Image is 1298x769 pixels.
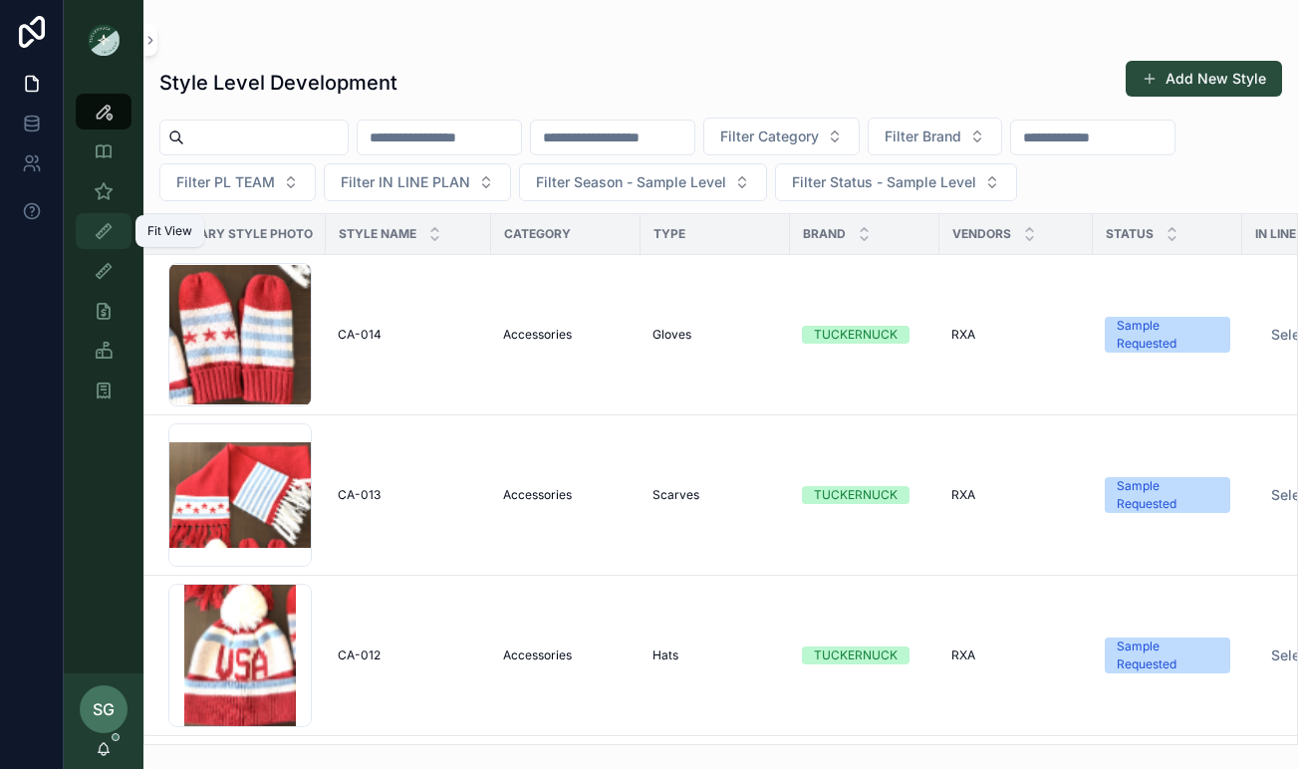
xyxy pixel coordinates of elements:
[814,486,898,504] div: TUCKERNUCK
[519,163,767,201] button: Select Button
[802,326,927,344] a: TUCKERNUCK
[338,487,479,503] a: CA-013
[1105,317,1230,353] a: Sample Requested
[1106,226,1154,242] span: Status
[338,327,382,343] span: CA-014
[951,327,1081,343] a: RXA
[1117,317,1218,353] div: Sample Requested
[652,647,678,663] span: Hats
[503,487,572,503] span: Accessories
[338,647,479,663] a: CA-012
[802,486,927,504] a: TUCKERNUCK
[652,327,691,343] span: Gloves
[1117,477,1218,513] div: Sample Requested
[792,172,976,192] span: Filter Status - Sample Level
[653,226,685,242] span: Type
[504,226,571,242] span: Category
[159,163,316,201] button: Select Button
[503,647,629,663] a: Accessories
[64,80,143,434] div: scrollable content
[503,327,629,343] a: Accessories
[951,327,975,343] span: RXA
[338,327,479,343] a: CA-014
[720,127,819,146] span: Filter Category
[338,487,381,503] span: CA-013
[652,487,699,503] span: Scarves
[1117,638,1218,673] div: Sample Requested
[536,172,726,192] span: Filter Season - Sample Level
[652,647,778,663] a: Hats
[803,226,846,242] span: Brand
[652,327,778,343] a: Gloves
[341,172,470,192] span: Filter IN LINE PLAN
[159,69,397,97] h1: Style Level Development
[1105,638,1230,673] a: Sample Requested
[951,487,975,503] span: RXA
[703,118,860,155] button: Select Button
[503,647,572,663] span: Accessories
[503,487,629,503] a: Accessories
[176,172,275,192] span: Filter PL TEAM
[169,226,313,242] span: Primary Style Photo
[951,487,1081,503] a: RXA
[951,647,975,663] span: RXA
[885,127,961,146] span: Filter Brand
[775,163,1017,201] button: Select Button
[324,163,511,201] button: Select Button
[339,226,416,242] span: Style Name
[147,223,192,239] div: Fit View
[503,327,572,343] span: Accessories
[951,647,1081,663] a: RXA
[814,646,898,664] div: TUCKERNUCK
[814,326,898,344] div: TUCKERNUCK
[93,697,115,721] span: SG
[952,226,1011,242] span: Vendors
[338,647,381,663] span: CA-012
[1105,477,1230,513] a: Sample Requested
[652,487,778,503] a: Scarves
[802,646,927,664] a: TUCKERNUCK
[1126,61,1282,97] button: Add New Style
[88,24,120,56] img: App logo
[868,118,1002,155] button: Select Button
